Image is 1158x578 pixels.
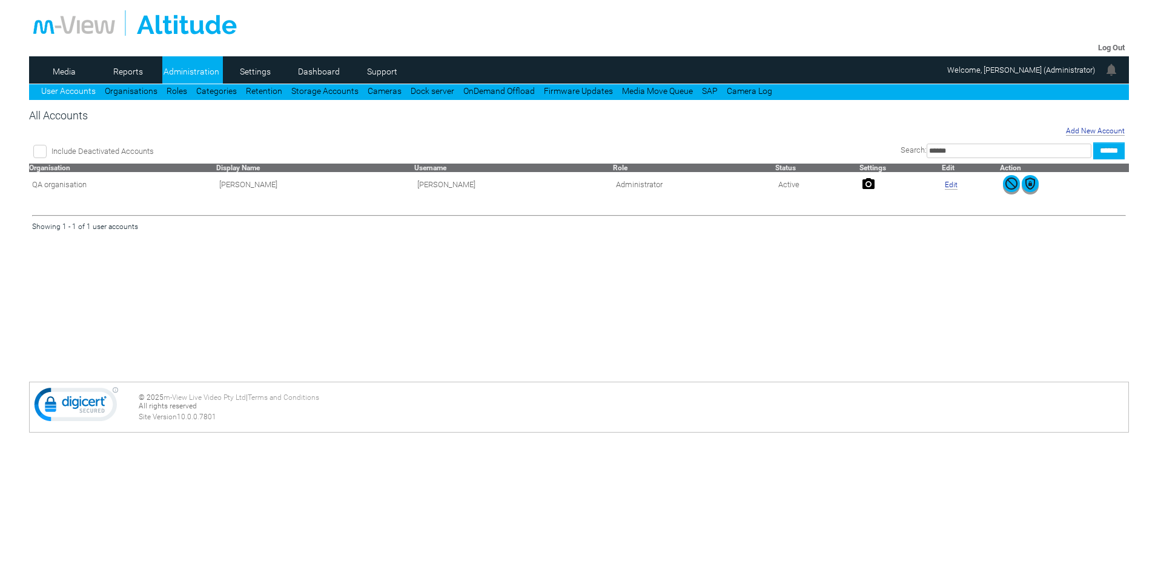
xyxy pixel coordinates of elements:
[177,413,216,421] span: 10.0.0.7801
[423,142,1125,159] div: Search:
[162,62,221,81] a: Administration
[775,172,859,197] td: Active
[32,222,138,231] span: Showing 1 - 1 of 1 user accounts
[1003,185,1020,194] a: Deactivate
[702,86,718,96] a: SAP
[289,62,348,81] a: Dashboard
[859,164,942,172] th: Settings
[167,86,187,96] a: Roles
[862,178,875,190] img: camera24.png
[1022,175,1039,192] img: mfa-shield-green-icon.svg
[368,86,402,96] a: Cameras
[411,86,454,96] a: Dock server
[1000,164,1129,172] th: Action
[139,413,1124,421] div: Site Version
[414,164,446,172] a: Username
[353,62,412,81] a: Support
[34,387,119,428] img: DigiCert Secured Site Seal
[417,180,475,189] span: Joshua
[1022,185,1039,194] a: Reset MFA
[41,86,96,96] a: User Accounts
[29,164,70,172] a: Organisation
[226,62,285,81] a: Settings
[544,86,613,96] a: Firmware Updates
[1003,175,1020,192] img: user-active-green-icon.svg
[196,86,237,96] a: Categories
[246,86,282,96] a: Retention
[291,86,359,96] a: Storage Accounts
[51,147,154,156] span: Include Deactivated Accounts
[613,172,776,197] td: Administrator
[99,62,157,81] a: Reports
[164,393,246,402] a: m-View Live Video Pty Ltd
[219,180,277,189] span: Contact Method: SMS and Email
[29,109,88,122] span: All Accounts
[35,62,94,81] a: Media
[248,393,319,402] a: Terms and Conditions
[216,164,260,172] a: Display Name
[775,164,796,172] a: Status
[942,164,1000,172] th: Edit
[622,86,693,96] a: Media Move Queue
[727,86,772,96] a: Camera Log
[1104,62,1119,77] img: bell24.png
[463,86,535,96] a: OnDemand Offload
[947,65,1095,75] span: Welcome, [PERSON_NAME] (Administrator)
[105,86,157,96] a: Organisations
[1098,43,1125,52] a: Log Out
[32,180,87,189] span: QA organisation
[139,393,1124,421] div: © 2025 | All rights reserved
[613,164,627,172] a: Role
[1066,127,1125,136] a: Add New Account
[945,181,958,190] a: Edit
